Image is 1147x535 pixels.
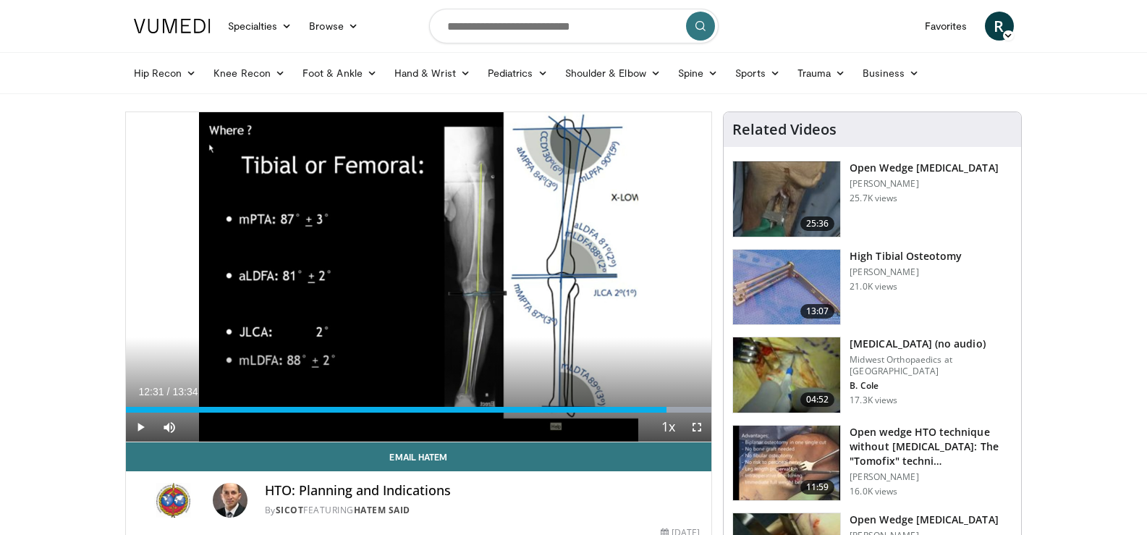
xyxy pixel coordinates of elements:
img: 38896_0000_3.png.150x105_q85_crop-smart_upscale.jpg [733,337,840,413]
img: SICOT [137,483,207,518]
p: [PERSON_NAME] [850,266,962,278]
input: Search topics, interventions [429,9,719,43]
a: Email Hatem [126,442,712,471]
span: 25:36 [800,216,835,231]
p: 17.3K views [850,395,897,406]
p: B. Cole [850,380,1012,392]
img: 6da97908-3356-4b25-aff2-ae42dc3f30de.150x105_q85_crop-smart_upscale.jpg [733,426,840,501]
p: 25.7K views [850,193,897,204]
a: 25:36 Open Wedge [MEDICAL_DATA] [PERSON_NAME] 25.7K views [732,161,1012,237]
button: Mute [155,413,184,442]
p: [PERSON_NAME] [850,178,999,190]
a: 11:59 Open wedge HTO technique without [MEDICAL_DATA]: The "Tomofix" techni… [PERSON_NAME] 16.0K ... [732,425,1012,502]
a: Sports [727,59,789,88]
span: 13:07 [800,304,835,319]
a: Shoulder & Elbow [556,59,669,88]
h3: Open wedge HTO technique without [MEDICAL_DATA]: The "Tomofix" techni… [850,425,1012,468]
a: Favorites [916,12,976,41]
h4: HTO: Planning and Indications [265,483,701,499]
p: 21.0K views [850,281,897,292]
h3: High Tibial Osteotomy [850,249,962,264]
a: Business [854,59,928,88]
span: 13:34 [172,386,198,397]
h3: Open Wedge [MEDICAL_DATA] [850,513,999,527]
a: Hip Recon [125,59,206,88]
h4: Related Videos [732,121,837,138]
a: Spine [669,59,727,88]
button: Fullscreen [682,413,711,442]
a: Knee Recon [205,59,294,88]
a: Foot & Ankle [294,59,386,88]
video-js: Video Player [126,112,712,442]
p: Midwest Orthopaedics at [GEOGRAPHIC_DATA] [850,354,1012,377]
span: 12:31 [139,386,164,397]
a: Browse [300,12,367,41]
h3: Open Wedge [MEDICAL_DATA] [850,161,999,175]
a: Hatem Said [354,504,410,516]
span: 04:52 [800,392,835,407]
span: / [167,386,170,397]
a: SICOT [276,504,304,516]
span: 11:59 [800,480,835,494]
img: 1390019_3.png.150x105_q85_crop-smart_upscale.jpg [733,161,840,237]
a: Trauma [789,59,855,88]
a: R [985,12,1014,41]
a: Specialties [219,12,301,41]
a: 13:07 High Tibial Osteotomy [PERSON_NAME] 21.0K views [732,249,1012,326]
img: Avatar [213,483,247,518]
p: [PERSON_NAME] [850,471,1012,483]
div: Progress Bar [126,407,712,413]
img: c11a38e3-950c-4dae-9309-53f3bdf05539.150x105_q85_crop-smart_upscale.jpg [733,250,840,325]
button: Play [126,413,155,442]
div: By FEATURING [265,504,701,517]
a: 04:52 [MEDICAL_DATA] (no audio) Midwest Orthopaedics at [GEOGRAPHIC_DATA] B. Cole 17.3K views [732,337,1012,413]
a: Hand & Wrist [386,59,479,88]
img: VuMedi Logo [134,19,211,33]
h3: [MEDICAL_DATA] (no audio) [850,337,1012,351]
p: 16.0K views [850,486,897,497]
a: Pediatrics [479,59,556,88]
button: Playback Rate [653,413,682,442]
